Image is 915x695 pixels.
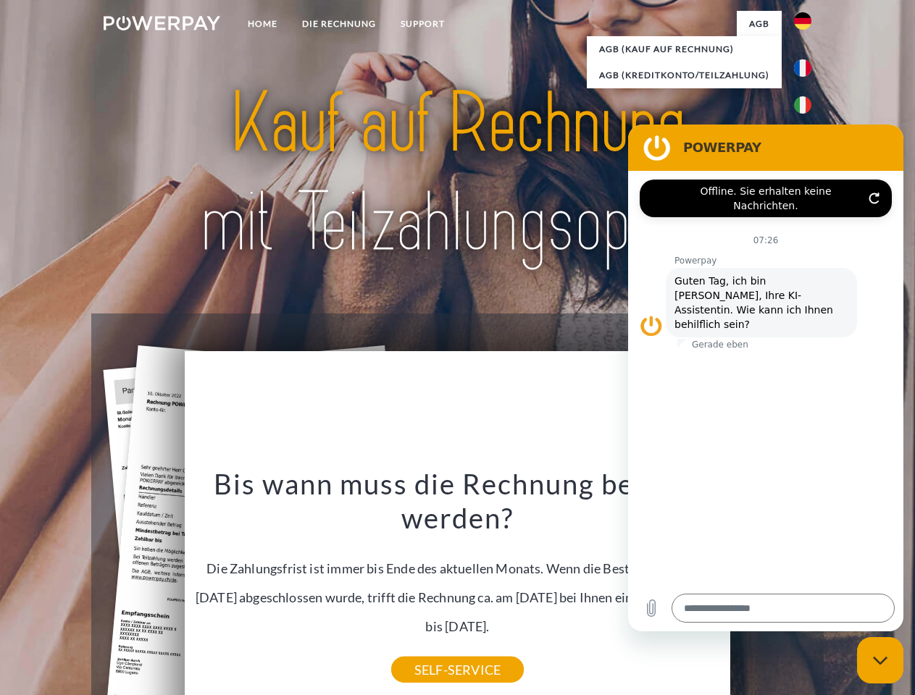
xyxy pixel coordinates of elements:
a: Home [235,11,290,37]
h3: Bis wann muss die Rechnung bezahlt werden? [193,466,722,536]
img: de [794,12,811,30]
a: DIE RECHNUNG [290,11,388,37]
div: Die Zahlungsfrist ist immer bis Ende des aktuellen Monats. Wenn die Bestellung z.B. am [DATE] abg... [193,466,722,670]
a: agb [737,11,782,37]
a: AGB (Kauf auf Rechnung) [587,36,782,62]
a: AGB (Kreditkonto/Teilzahlung) [587,62,782,88]
img: title-powerpay_de.svg [138,69,777,277]
img: fr [794,59,811,77]
iframe: Schaltfläche zum Öffnen des Messaging-Fensters; Konversation läuft [857,637,903,683]
img: it [794,96,811,114]
img: logo-powerpay-white.svg [104,16,220,30]
iframe: Messaging-Fenster [628,125,903,631]
a: SUPPORT [388,11,457,37]
a: SELF-SERVICE [391,657,524,683]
